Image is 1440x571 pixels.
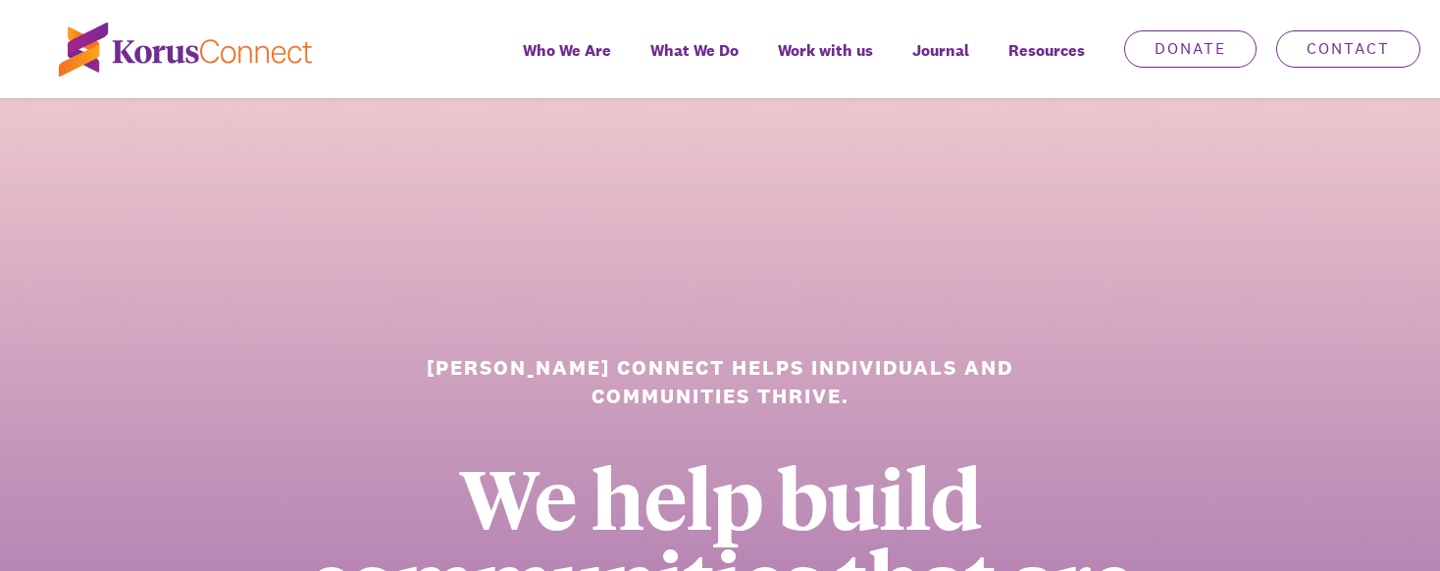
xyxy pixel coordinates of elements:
[912,36,969,65] span: Journal
[650,36,739,65] span: What We Do
[631,27,758,98] a: What We Do
[989,27,1105,98] div: Resources
[1124,30,1257,68] a: Donate
[778,36,873,65] span: Work with us
[1276,30,1420,68] a: Contact
[59,23,312,77] img: korus-connect%2Fc5177985-88d5-491d-9cd7-4a1febad1357_logo.svg
[893,27,989,98] a: Journal
[404,353,1037,411] h1: [PERSON_NAME] Connect helps individuals and communities thrive.
[503,27,631,98] a: Who We Are
[523,36,611,65] span: Who We Are
[758,27,893,98] a: Work with us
